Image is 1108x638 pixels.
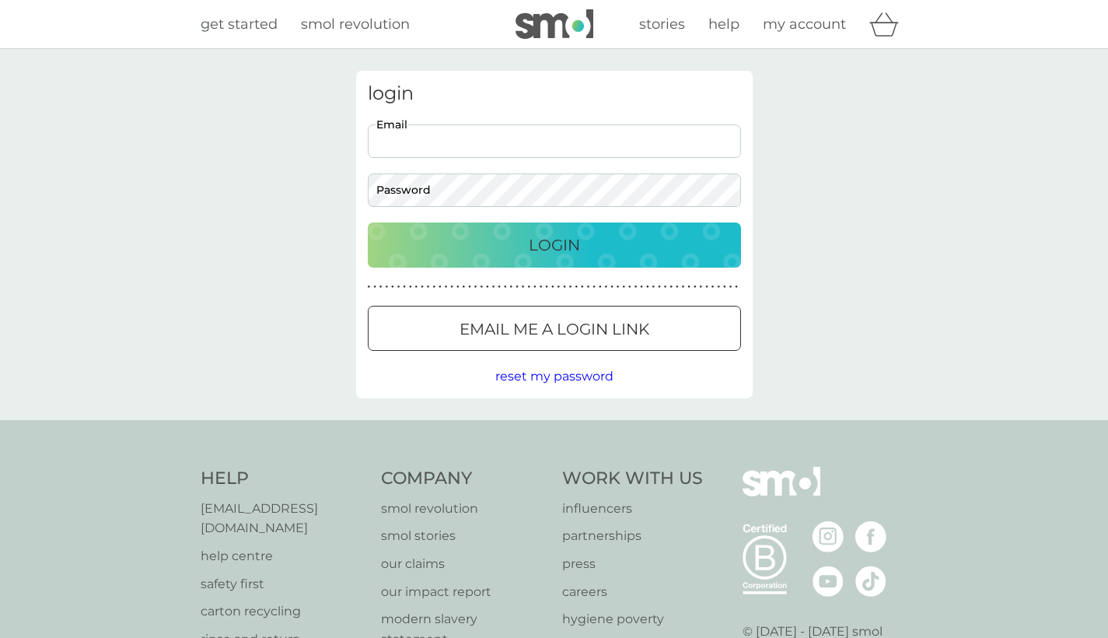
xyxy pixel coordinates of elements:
[664,283,667,291] p: ●
[495,366,613,387] button: reset my password
[201,574,366,594] a: safety first
[381,554,547,574] p: our claims
[605,283,608,291] p: ●
[409,283,412,291] p: ●
[599,283,602,291] p: ●
[562,526,703,546] a: partnerships
[669,283,673,291] p: ●
[587,283,590,291] p: ●
[522,283,525,291] p: ●
[201,499,366,538] p: [EMAIL_ADDRESS][DOMAIN_NAME]
[708,13,739,36] a: help
[617,283,620,291] p: ●
[495,369,613,384] span: reset my password
[498,283,501,291] p: ●
[301,13,410,36] a: smol revolution
[729,283,732,291] p: ●
[855,566,886,597] img: visit the smol Tiktok page
[562,467,703,491] h4: Work With Us
[368,283,371,291] p: ●
[381,499,547,519] a: smol revolution
[201,467,366,491] h4: Help
[705,283,708,291] p: ●
[463,283,466,291] p: ●
[373,283,376,291] p: ●
[415,283,418,291] p: ●
[439,283,442,291] p: ●
[516,283,519,291] p: ●
[381,582,547,602] p: our impact report
[640,283,643,291] p: ●
[486,283,489,291] p: ●
[379,283,383,291] p: ●
[610,283,613,291] p: ●
[592,283,596,291] p: ●
[708,16,739,33] span: help
[628,283,631,291] p: ●
[201,13,278,36] a: get started
[545,283,548,291] p: ●
[432,283,435,291] p: ●
[527,283,530,291] p: ●
[368,306,741,351] button: Email me a login link
[201,601,366,622] a: carton recycling
[301,16,410,33] span: smol revolution
[562,609,703,629] a: hygiene poverty
[735,283,738,291] p: ●
[687,283,690,291] p: ●
[529,233,580,258] p: Login
[368,82,741,105] h3: login
[634,283,638,291] p: ●
[474,283,477,291] p: ●
[368,223,741,268] button: Login
[763,16,846,33] span: my account
[869,9,908,40] div: basket
[391,283,394,291] p: ●
[201,546,366,566] a: help centre
[569,283,572,291] p: ●
[813,521,844,552] img: visit the smol Instagram page
[421,283,424,291] p: ●
[700,283,703,291] p: ●
[723,283,726,291] p: ●
[563,283,566,291] p: ●
[492,283,495,291] p: ●
[763,13,846,36] a: my account
[639,16,685,33] span: stories
[551,283,554,291] p: ●
[427,283,430,291] p: ●
[450,283,453,291] p: ●
[562,554,703,574] a: press
[562,499,703,519] a: influencers
[540,283,543,291] p: ●
[646,283,649,291] p: ●
[682,283,685,291] p: ●
[658,283,661,291] p: ●
[516,9,593,39] img: smol
[460,317,649,342] p: Email me a login link
[480,283,483,291] p: ●
[381,467,547,491] h4: Company
[717,283,720,291] p: ●
[813,566,844,597] img: visit the smol Youtube page
[639,13,685,36] a: stories
[562,582,703,602] a: careers
[445,283,448,291] p: ●
[381,526,547,546] a: smol stories
[533,283,537,291] p: ●
[855,521,886,552] img: visit the smol Facebook page
[201,16,278,33] span: get started
[456,283,460,291] p: ●
[581,283,584,291] p: ●
[385,283,388,291] p: ●
[622,283,625,291] p: ●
